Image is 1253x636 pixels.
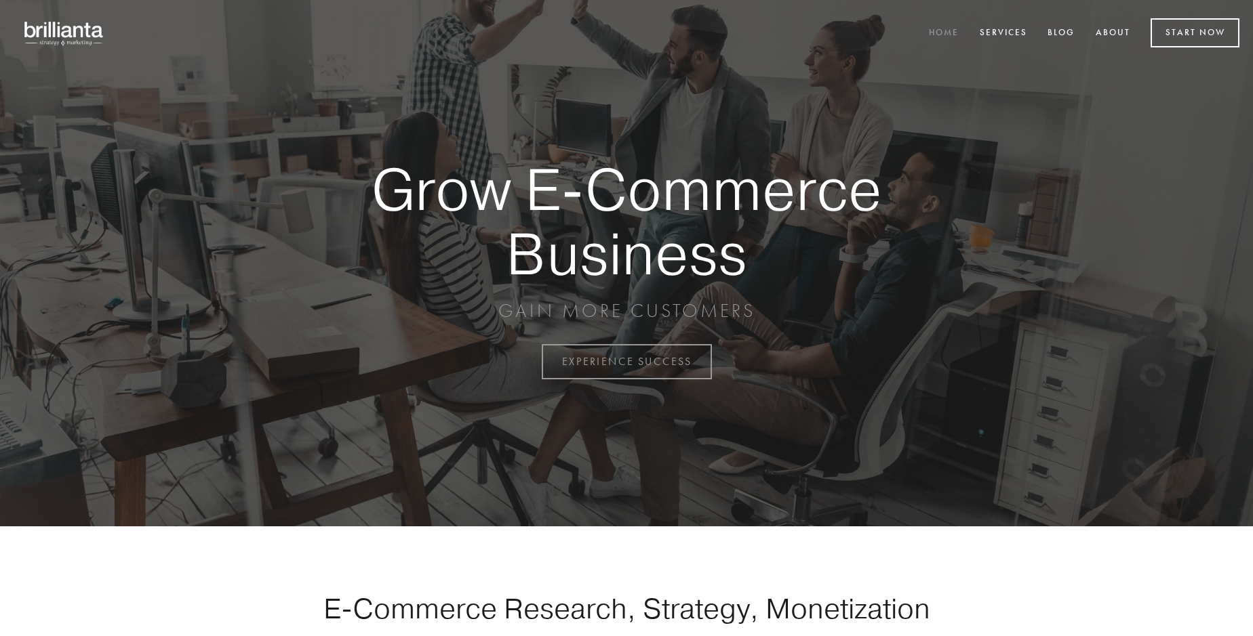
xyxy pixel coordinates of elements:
img: brillianta - research, strategy, marketing [14,14,115,53]
a: Blog [1039,22,1083,45]
a: Home [920,22,968,45]
a: Start Now [1151,18,1239,47]
a: Services [971,22,1036,45]
strong: Grow E-Commerce Business [324,157,929,285]
p: GAIN MORE CUSTOMERS [324,299,929,323]
h1: E-Commerce Research, Strategy, Monetization [281,591,972,625]
a: About [1087,22,1139,45]
a: EXPERIENCE SUCCESS [542,344,712,379]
